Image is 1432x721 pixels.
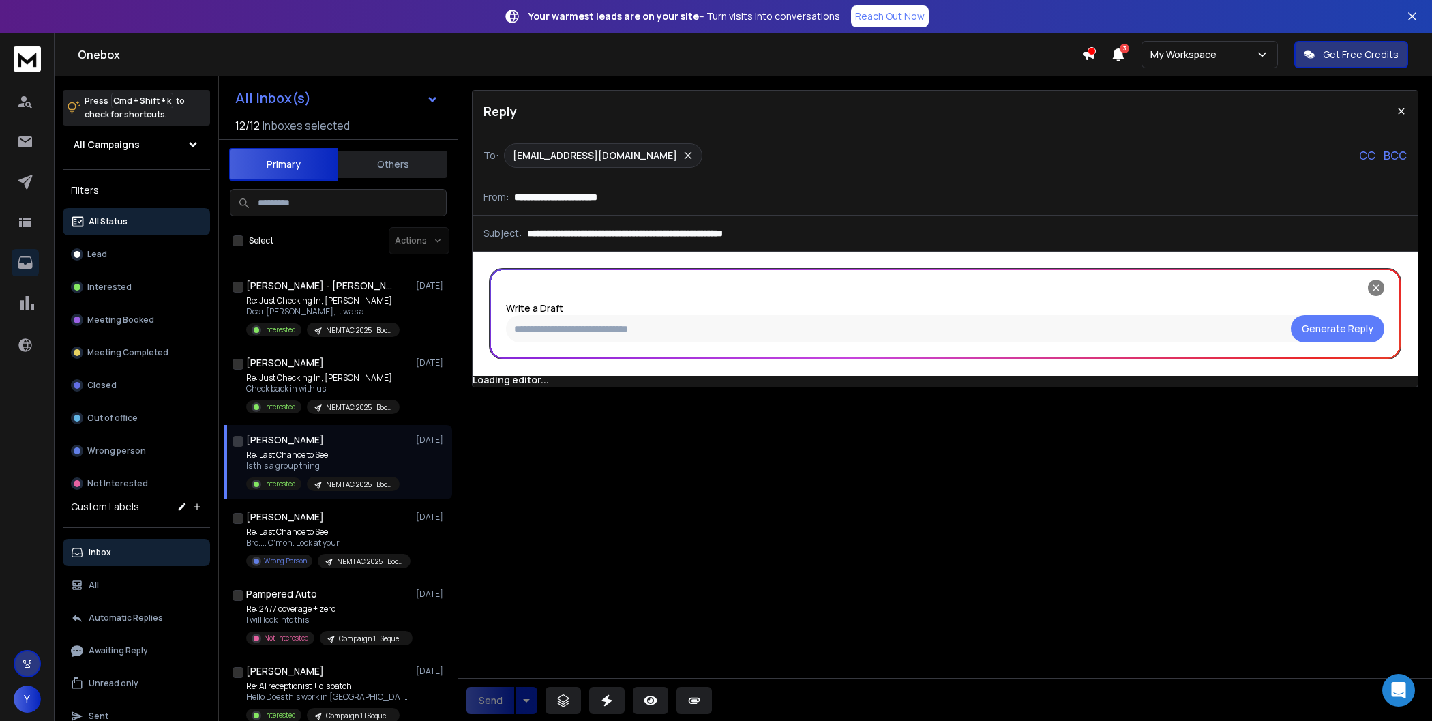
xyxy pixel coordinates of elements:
h3: Inboxes selected [263,117,350,134]
p: [EMAIL_ADDRESS][DOMAIN_NAME] [513,149,677,162]
p: Reach Out Now [855,10,925,23]
p: Wrong Person [264,556,307,566]
a: Reach Out Now [851,5,929,27]
p: Interested [264,402,296,412]
p: Unread only [89,678,138,689]
p: Re: 24/7 coverage + zero [246,604,410,615]
button: Inbox [63,539,210,566]
p: Wrong person [87,445,146,456]
button: Awaiting Reply [63,637,210,664]
div: Open Intercom Messenger [1382,674,1415,707]
h3: Filters [63,181,210,200]
p: [DATE] [416,666,447,677]
h1: All Campaigns [74,138,140,151]
p: From: [483,190,509,204]
label: Write a Draft [506,301,563,314]
p: [DATE] [416,357,447,368]
p: Meeting Booked [87,314,154,325]
p: [DATE] [416,512,447,523]
p: NEMTAC 2025 | Booth Engagements [337,557,402,567]
label: Select [249,235,273,246]
p: Dear [PERSON_NAME], It was a [246,306,400,317]
p: My Workspace [1150,48,1222,61]
p: Not Interested [87,478,148,489]
p: Re: Just Checking In, [PERSON_NAME] [246,372,400,383]
p: Re: Just Checking In, [PERSON_NAME] [246,295,400,306]
p: Compaign 1 | Sequences [326,711,391,721]
p: Meeting Completed [87,347,168,358]
p: CC [1359,147,1375,164]
p: Inbox [89,547,111,558]
h1: [PERSON_NAME] [246,433,324,447]
button: Y [14,686,41,713]
p: [DATE] [416,435,447,445]
p: Reply [483,102,517,121]
button: Unread only [63,670,210,697]
p: Awaiting Reply [89,645,148,656]
button: Wrong person [63,437,210,465]
p: Out of office [87,413,138,424]
p: NEMTAC 2025 | Booth Engagements [326,325,391,336]
h1: [PERSON_NAME] - [PERSON_NAME] Transportation [246,279,396,293]
h1: [PERSON_NAME] [246,664,324,678]
p: NEMTAC 2025 | Booth Engagements [326,480,391,490]
button: Not Interested [63,470,210,497]
span: Cmd + Shift + k [111,93,173,108]
span: 12 / 12 [235,117,260,134]
p: Not Interested [264,633,309,643]
p: I will look into this, [246,615,410,626]
button: All [63,572,210,599]
p: Interested [87,282,132,293]
p: Bro.... C'mon. Look at your [246,538,410,548]
button: All Status [63,208,210,235]
button: All Inbox(s) [224,85,449,112]
p: NEMTAC 2025 | Booth Engagements [326,402,391,413]
button: Clear input [1291,315,1384,342]
p: Subject: [483,226,522,240]
p: Re: AI receptionist + dispatch [246,681,410,692]
p: [DATE] [416,280,447,291]
p: Lead [87,249,107,260]
p: Re: Last Chance to See [246,450,400,460]
p: Interested [264,325,296,335]
h1: [PERSON_NAME] [246,356,324,370]
h1: Onebox [78,46,1082,63]
button: All Campaigns [63,131,210,158]
p: Interested [264,479,296,489]
p: Check back in with us [246,383,400,394]
p: Compaign 1 | Sequences [339,634,404,644]
p: BCC [1384,147,1407,164]
button: Primary [229,148,338,181]
p: To: [483,149,498,162]
p: Automatic Replies [89,613,163,623]
button: Closed [63,372,210,399]
button: Automatic Replies [63,604,210,632]
p: All [89,580,99,591]
p: Is this a group thing [246,460,400,471]
button: Interested [63,274,210,301]
p: Closed [87,380,117,391]
p: Interested [264,710,296,720]
p: [DATE] [416,589,447,600]
button: Lead [63,241,210,268]
div: Loading editor... [473,373,1418,387]
h1: All Inbox(s) [235,91,311,105]
p: Re: Last Chance to See [246,527,410,538]
h1: Pampered Auto [246,587,317,601]
img: logo [14,46,41,72]
button: Others [338,149,447,179]
span: 3 [1120,44,1129,53]
p: Press to check for shortcuts. [85,94,185,121]
p: – Turn visits into conversations [528,10,840,23]
p: All Status [89,216,128,227]
h3: Custom Labels [71,500,139,514]
strong: Your warmest leads are on your site [528,10,699,23]
button: Meeting Booked [63,306,210,334]
h1: [PERSON_NAME] [246,510,324,524]
p: Get Free Credits [1323,48,1399,61]
button: Out of office [63,404,210,432]
button: Get Free Credits [1294,41,1408,68]
button: Meeting Completed [63,339,210,366]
